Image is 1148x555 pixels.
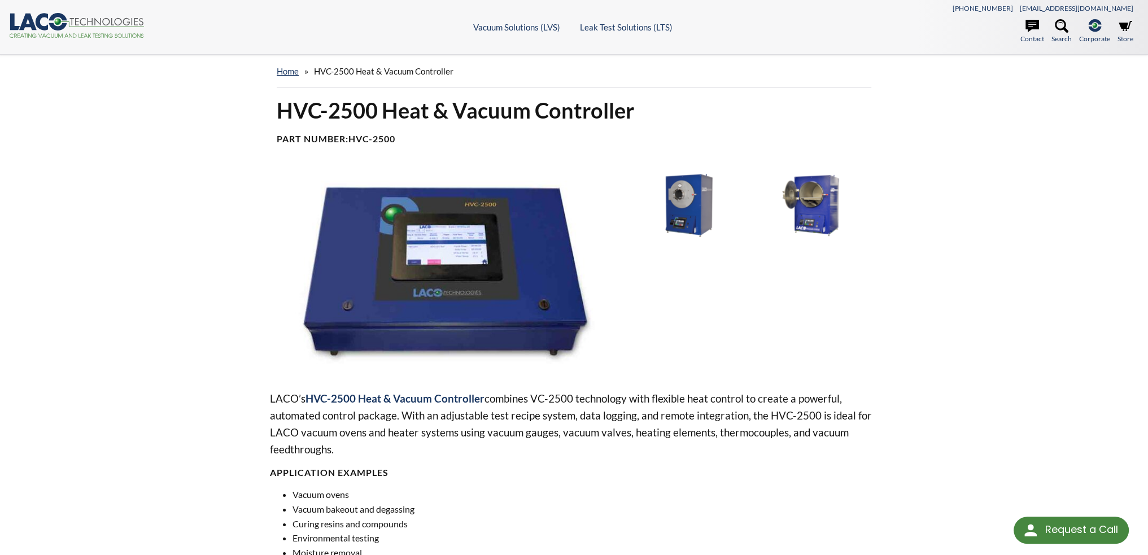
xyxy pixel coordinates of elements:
[270,390,878,458] p: LACO’s combines VC-2500 technology with flexible heat control to create a powerful, automated con...
[277,55,871,88] div: »
[348,133,395,144] b: HVC-2500
[1079,33,1110,44] span: Corporate
[314,66,453,76] span: HVC-2500 Heat & Vacuum Controller
[1051,19,1072,44] a: Search
[277,133,871,145] h4: Part Number:
[635,172,750,237] img: LACO Vacuum Oven System, closed chamber door
[293,502,878,517] li: Vacuum bakeout and degassing
[277,97,871,124] h1: HVC-2500 Heat & Vacuum Controller
[953,4,1013,12] a: [PHONE_NUMBER]
[277,66,299,76] a: home
[580,22,673,32] a: Leak Test Solutions (LTS)
[1014,517,1129,544] div: Request a Call
[305,392,484,405] strong: HVC-2500 Heat & Vacuum Controller
[473,22,560,32] a: Vacuum Solutions (LVS)
[293,531,878,545] li: Environmental testing
[1022,521,1040,539] img: round button
[270,172,626,372] img: HVC-2500 Controller, front view
[1020,19,1044,44] a: Contact
[757,172,872,237] img: LACO Vacuum Oven, open chamber door
[293,517,878,531] li: Curing resins and compounds
[1020,4,1133,12] a: [EMAIL_ADDRESS][DOMAIN_NAME]
[1118,19,1133,44] a: Store
[1045,517,1118,543] div: Request a Call
[293,487,878,502] li: Vacuum ovens
[270,467,878,479] h4: APPLICATION EXAMPLES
